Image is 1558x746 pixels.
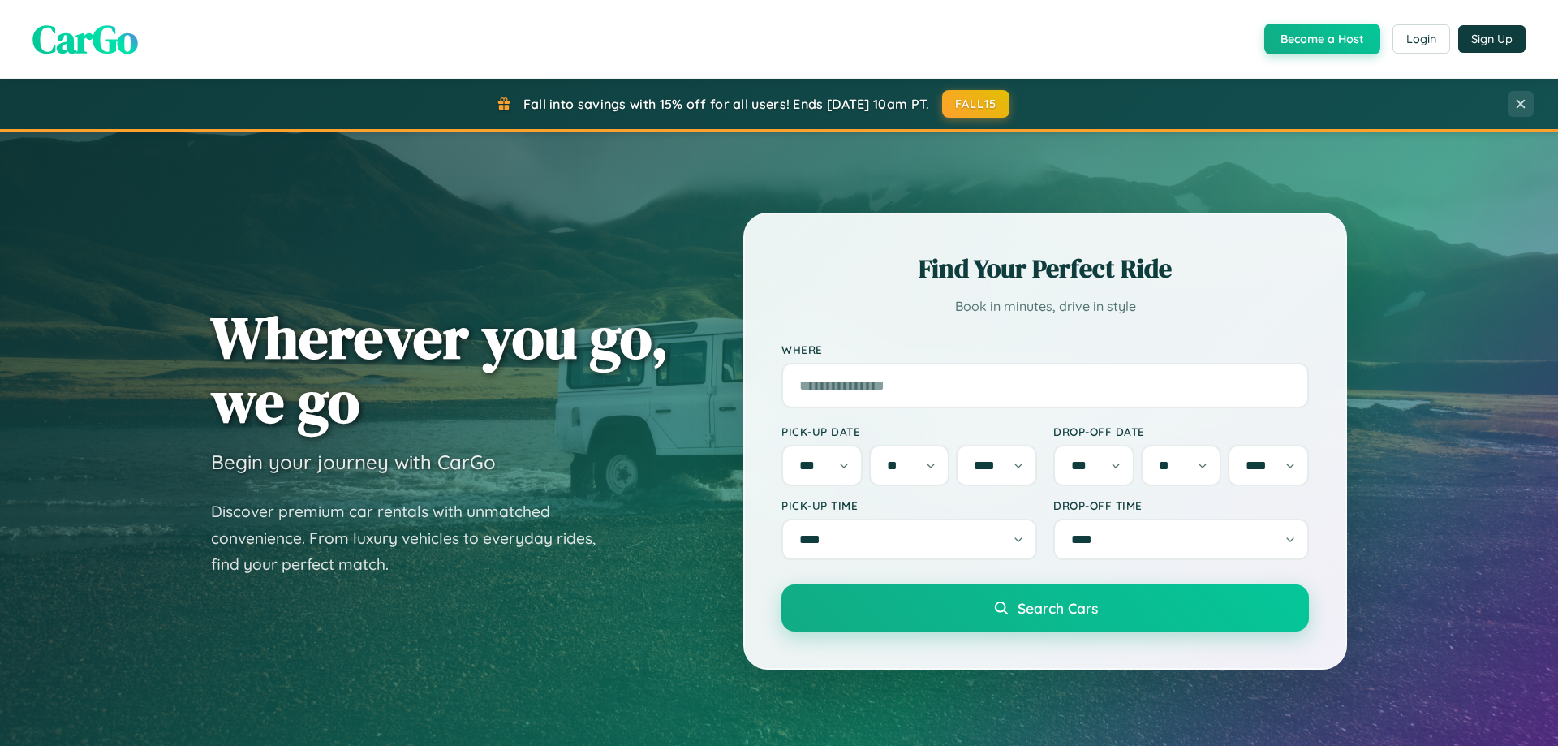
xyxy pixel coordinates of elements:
p: Book in minutes, drive in style [781,295,1309,318]
button: Sign Up [1458,25,1526,53]
p: Discover premium car rentals with unmatched convenience. From luxury vehicles to everyday rides, ... [211,498,617,578]
label: Where [781,343,1309,356]
h3: Begin your journey with CarGo [211,450,496,474]
span: Search Cars [1018,599,1098,617]
span: CarGo [32,12,138,66]
label: Drop-off Time [1053,498,1309,512]
label: Pick-up Time [781,498,1037,512]
button: Become a Host [1264,24,1380,54]
label: Drop-off Date [1053,425,1309,438]
span: Fall into savings with 15% off for all users! Ends [DATE] 10am PT. [523,96,930,112]
h2: Find Your Perfect Ride [781,251,1309,287]
h1: Wherever you go, we go [211,305,669,433]
button: FALL15 [942,90,1010,118]
button: Search Cars [781,584,1309,632]
button: Login [1392,24,1450,54]
label: Pick-up Date [781,425,1037,438]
